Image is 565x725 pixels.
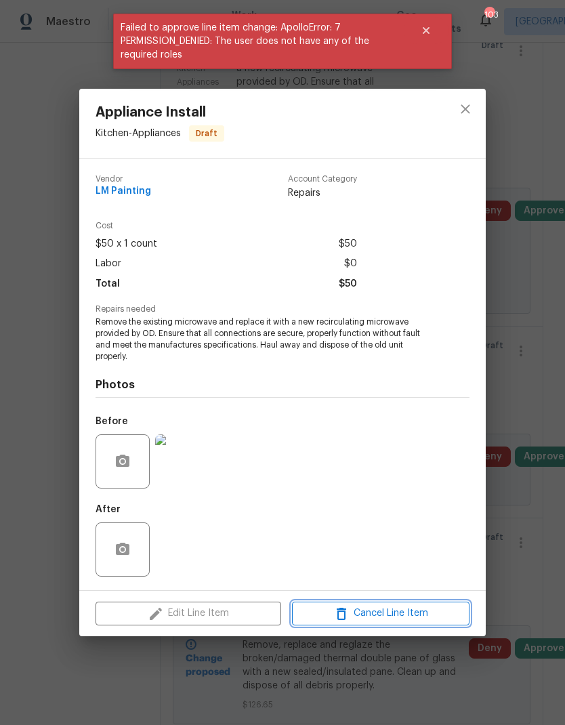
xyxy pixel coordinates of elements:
span: Cost [96,222,357,230]
span: Vendor [96,175,151,184]
span: Kitchen - Appliances [96,129,181,138]
span: Total [96,274,120,294]
span: Draft [190,127,223,140]
span: $50 [339,274,357,294]
h5: After [96,505,121,514]
span: Repairs needed [96,305,469,314]
span: Labor [96,254,121,274]
button: close [449,93,482,125]
h5: Before [96,417,128,426]
span: Appliance Install [96,105,224,120]
span: Failed to approve line item change: ApolloError: 7 PERMISSION_DENIED: The user does not have any ... [113,14,404,69]
span: $50 x 1 count [96,234,157,254]
span: Remove the existing microwave and replace it with a new recirculating microwave provided by OD. E... [96,316,432,362]
button: Cancel Line Item [292,602,469,625]
span: $50 [339,234,357,254]
span: Repairs [288,186,357,200]
h4: Photos [96,378,469,392]
span: Account Category [288,175,357,184]
div: 103 [484,8,494,22]
button: Close [404,17,448,44]
span: $0 [344,254,357,274]
span: Cancel Line Item [296,605,465,622]
span: LM Painting [96,186,151,196]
